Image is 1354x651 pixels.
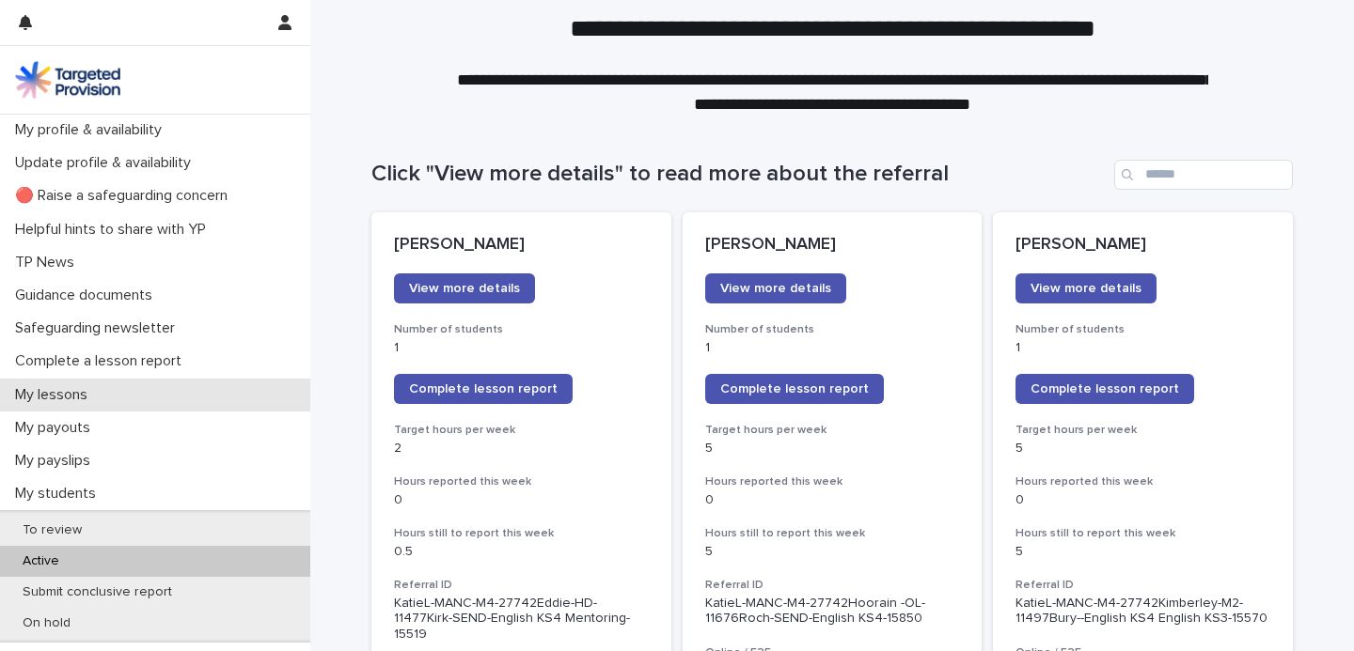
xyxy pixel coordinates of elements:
a: Complete lesson report [1015,374,1194,404]
h3: Hours still to report this week [394,526,649,541]
p: 0 [1015,492,1270,508]
img: M5nRWzHhSzIhMunXDL62 [15,61,120,99]
span: Complete lesson report [720,382,869,395]
p: KatieL-MANC-M4-27742Kimberley-M2-11497Bury--English KS4 English KS3-15570 [1015,596,1270,628]
p: 5 [1015,441,1270,457]
p: [PERSON_NAME] [394,235,649,256]
h3: Hours reported this week [394,474,649,489]
p: On hold [8,615,86,631]
h3: Target hours per week [705,423,960,438]
h3: Target hours per week [1015,423,1270,438]
a: View more details [705,273,846,303]
h3: Referral ID [705,578,960,593]
p: 5 [705,441,960,457]
p: 2 [394,441,649,457]
p: Safeguarding newsletter [8,319,190,337]
span: View more details [409,282,520,295]
span: View more details [720,282,831,295]
h3: Referral ID [394,578,649,593]
h3: Hours reported this week [705,474,960,489]
a: Complete lesson report [394,374,573,404]
p: [PERSON_NAME] [1015,235,1270,256]
h3: Hours reported this week [1015,474,1270,489]
p: 0 [394,492,649,508]
p: My lessons [8,386,102,404]
p: Active [8,553,74,569]
p: 5 [1015,544,1270,560]
p: Guidance documents [8,287,167,304]
p: Submit conclusive report [8,584,187,600]
h3: Number of students [394,322,649,337]
h3: Target hours per week [394,423,649,438]
p: 1 [1015,340,1270,356]
p: Update profile & availability [8,154,206,172]
span: Complete lesson report [1031,382,1179,395]
p: My profile & availability [8,121,177,139]
p: 0 [705,492,960,508]
p: [PERSON_NAME] [705,235,960,256]
p: 🔴 Raise a safeguarding concern [8,187,243,205]
p: My students [8,485,111,503]
h3: Hours still to report this week [705,526,960,541]
h1: Click "View more details" to read more about the referral [371,161,1107,188]
p: Helpful hints to share with YP [8,221,221,239]
p: TP News [8,254,89,271]
span: Complete lesson report [409,382,558,395]
h3: Referral ID [1015,578,1270,593]
p: 1 [394,340,649,356]
p: 0.5 [394,544,649,560]
span: View more details [1031,282,1141,295]
input: Search [1114,160,1293,190]
h3: Number of students [705,322,960,337]
a: Complete lesson report [705,374,884,404]
p: My payouts [8,419,105,437]
p: KatieL-MANC-M4-27742Hoorain -OL-11676Roch-SEND-English KS4-15850 [705,596,960,628]
p: 5 [705,544,960,560]
h3: Number of students [1015,322,1270,337]
a: View more details [394,273,535,303]
p: Complete a lesson report [8,352,197,370]
p: 1 [705,340,960,356]
p: My payslips [8,452,105,470]
p: To review [8,522,97,538]
a: View more details [1015,273,1157,303]
h3: Hours still to report this week [1015,526,1270,541]
p: KatieL-MANC-M4-27742Eddie-HD-11477Kirk-SEND-English KS4 Mentoring-15519 [394,596,649,643]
